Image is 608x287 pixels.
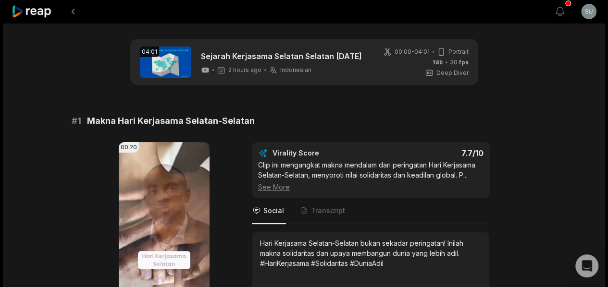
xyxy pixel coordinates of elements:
div: v 4.0.25 [27,15,47,23]
img: tab_domain_overview_orange.svg [26,56,34,63]
div: Domain: [DOMAIN_NAME] [25,25,106,33]
span: Social [263,206,284,215]
a: Sejarah Kerjasama Selatan Selatan [DATE] [201,50,362,62]
span: Deep Diver [436,69,469,77]
img: logo_orange.svg [15,15,23,23]
div: See More [258,182,484,192]
img: website_grey.svg [15,25,23,33]
span: Makna Hari Kerjasama Selatan-Selatan [87,114,255,128]
div: 7.7 /10 [380,148,484,158]
img: tab_keywords_by_traffic_grey.svg [96,56,103,63]
div: Open Intercom Messenger [575,254,598,277]
span: Transcript [311,206,345,215]
span: Portrait [448,48,469,56]
span: 00:00 - 04:01 [395,48,430,56]
div: Domain Overview [37,57,86,63]
span: 2 hours ago [228,66,261,74]
div: Virality Score [273,148,376,158]
div: Keywords by Traffic [106,57,162,63]
span: 30 [450,58,469,67]
span: # 1 [72,114,81,128]
div: Clip ini mengangkat makna mendalam dari peringatan Hari Kerjasama Selatan-Selatan, menyoroti nila... [258,160,484,192]
nav: Tabs [252,198,490,224]
div: Hari Kerjasama Selatan-Selatan bukan sekadar peringatan! Inilah makna solidaritas dan upaya memba... [260,238,482,268]
span: fps [459,59,469,66]
span: Indonesian [280,66,311,74]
